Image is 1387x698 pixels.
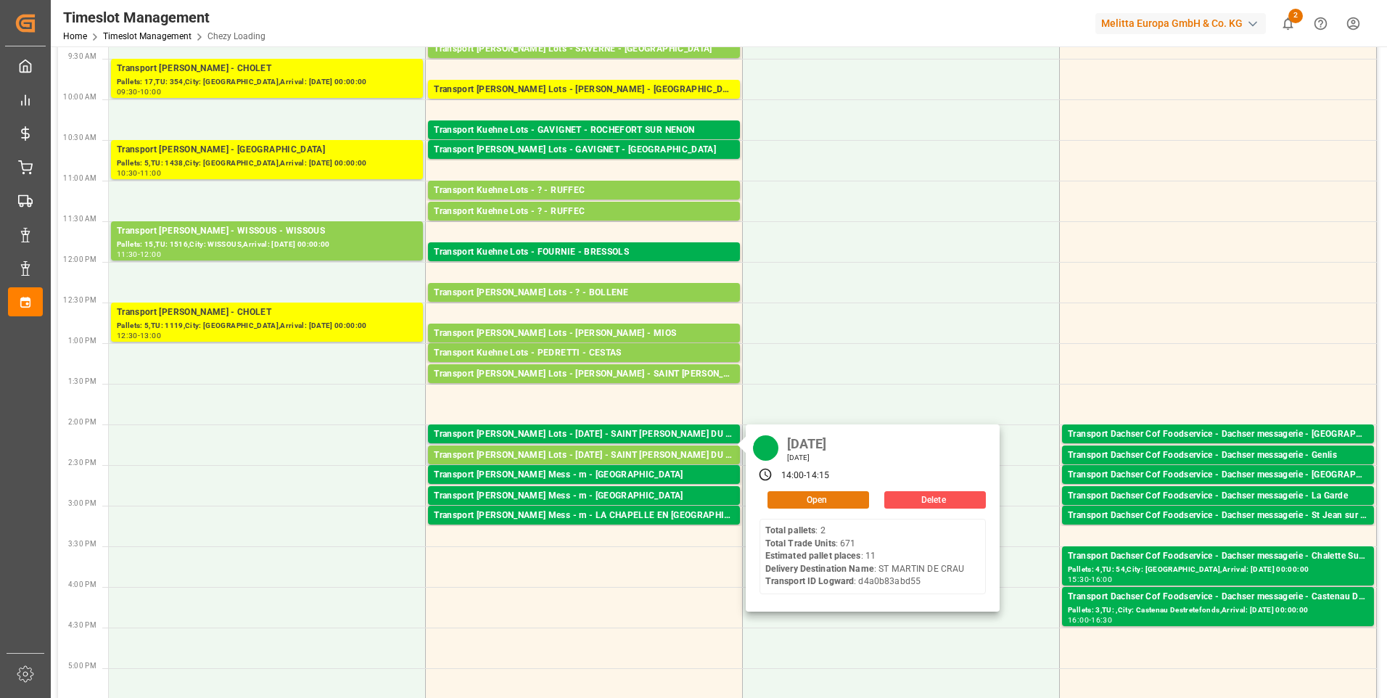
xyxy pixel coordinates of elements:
[140,251,161,258] div: 12:00
[434,463,734,475] div: Pallets: 3,TU: 716,City: [GEOGRAPHIC_DATA][PERSON_NAME],Arrival: [DATE] 00:00:00
[1068,523,1368,535] div: Pallets: 2,TU: 60,City: [GEOGRAPHIC_DATA][PERSON_NAME],Arrival: [DATE] 00:00:00
[63,215,96,223] span: 11:30 AM
[434,198,734,210] div: Pallets: 1,TU: 539,City: RUFFEC,Arrival: [DATE] 00:00:00
[434,143,734,157] div: Transport [PERSON_NAME] Lots - GAVIGNET - [GEOGRAPHIC_DATA]
[117,62,417,76] div: Transport [PERSON_NAME] - CHOLET
[63,7,266,28] div: Timeslot Management
[434,300,734,313] div: Pallets: 9,TU: 744,City: BOLLENE,Arrival: [DATE] 00:00:00
[765,525,816,535] b: Total pallets
[140,170,161,176] div: 11:00
[1089,576,1091,583] div: -
[434,341,734,353] div: Pallets: 2,TU: 98,City: MIOS,Arrival: [DATE] 00:00:00
[434,205,734,219] div: Transport Kuehne Lots - ? - RUFFEC
[68,540,96,548] span: 3:30 PM
[434,42,734,57] div: Transport [PERSON_NAME] Lots - SAVERNE - [GEOGRAPHIC_DATA]
[806,469,829,483] div: 14:15
[1068,483,1368,495] div: Pallets: 1,TU: 45,City: [GEOGRAPHIC_DATA],Arrival: [DATE] 00:00:00
[117,305,417,320] div: Transport [PERSON_NAME] - CHOLET
[434,509,734,523] div: Transport [PERSON_NAME] Mess - m - LA CHAPELLE EN [GEOGRAPHIC_DATA]
[1272,7,1304,40] button: show 2 new notifications
[434,483,734,495] div: Pallets: ,TU: 7,City: [GEOGRAPHIC_DATA],Arrival: [DATE] 00:00:00
[1304,7,1337,40] button: Help Center
[767,491,869,509] button: Open
[63,134,96,141] span: 10:30 AM
[68,459,96,467] span: 2:30 PM
[1068,509,1368,523] div: Transport Dachser Cof Foodservice - Dachser messagerie - St Jean sur Veyle
[1068,427,1368,442] div: Transport Dachser Cof Foodservice - Dachser messagerie - [GEOGRAPHIC_DATA]
[68,377,96,385] span: 1:30 PM
[1288,9,1303,23] span: 2
[140,89,161,95] div: 10:00
[1095,13,1266,34] div: Melitta Europa GmbH & Co. KG
[884,491,986,509] button: Delete
[138,170,140,176] div: -
[434,442,734,454] div: Pallets: 2,TU: 671,City: [GEOGRAPHIC_DATA][PERSON_NAME],Arrival: [DATE] 00:00:00
[434,448,734,463] div: Transport [PERSON_NAME] Lots - [DATE] - SAINT [PERSON_NAME] DU CRAU
[138,251,140,258] div: -
[434,286,734,300] div: Transport [PERSON_NAME] Lots - ? - BOLLENE
[117,157,417,170] div: Pallets: 5,TU: 1438,City: [GEOGRAPHIC_DATA],Arrival: [DATE] 00:00:00
[63,31,87,41] a: Home
[117,320,417,332] div: Pallets: 5,TU: 1119,City: [GEOGRAPHIC_DATA],Arrival: [DATE] 00:00:00
[1068,604,1368,617] div: Pallets: 3,TU: ,City: Castenau Destretefonds,Arrival: [DATE] 00:00:00
[1068,590,1368,604] div: Transport Dachser Cof Foodservice - Dachser messagerie - Castenau Destretefonds
[1068,617,1089,623] div: 16:00
[434,157,734,170] div: Pallets: 20,TU: 1032,City: [GEOGRAPHIC_DATA],Arrival: [DATE] 00:00:00
[138,89,140,95] div: -
[1068,489,1368,504] div: Transport Dachser Cof Foodservice - Dachser messagerie - La Garde
[68,337,96,345] span: 1:00 PM
[1068,468,1368,483] div: Transport Dachser Cof Foodservice - Dachser messagerie - [GEOGRAPHIC_DATA]
[434,382,734,394] div: Pallets: 11,TU: 261,City: [GEOGRAPHIC_DATA][PERSON_NAME],Arrival: [DATE] 00:00:00
[434,427,734,442] div: Transport [PERSON_NAME] Lots - [DATE] - SAINT [PERSON_NAME] DU CRAU
[68,418,96,426] span: 2:00 PM
[63,174,96,182] span: 11:00 AM
[434,523,734,535] div: Pallets: ,TU: 27,City: [GEOGRAPHIC_DATA],Arrival: [DATE] 00:00:00
[140,332,161,339] div: 13:00
[782,453,832,463] div: [DATE]
[68,662,96,670] span: 5:00 PM
[434,219,734,231] div: Pallets: 2,TU: 1039,City: RUFFEC,Arrival: [DATE] 00:00:00
[434,361,734,373] div: Pallets: 2,TU: 320,City: CESTAS,Arrival: [DATE] 00:00:00
[1089,617,1091,623] div: -
[1091,617,1112,623] div: 16:30
[434,346,734,361] div: Transport Kuehne Lots - PEDRETTI - CESTAS
[103,31,192,41] a: Timeslot Management
[434,327,734,341] div: Transport [PERSON_NAME] Lots - [PERSON_NAME] - MIOS
[1068,448,1368,463] div: Transport Dachser Cof Foodservice - Dachser messagerie - Genlis
[434,97,734,110] div: Pallets: ,TU: 448,City: [GEOGRAPHIC_DATA],Arrival: [DATE] 00:00:00
[1091,576,1112,583] div: 16:00
[765,576,855,586] b: Transport ID Logward
[434,468,734,483] div: Transport [PERSON_NAME] Mess - m - [GEOGRAPHIC_DATA]
[68,499,96,507] span: 3:00 PM
[1095,9,1272,37] button: Melitta Europa GmbH & Co. KG
[1068,442,1368,454] div: Pallets: ,TU: 106,City: [GEOGRAPHIC_DATA],Arrival: [DATE] 00:00:00
[117,332,138,339] div: 12:30
[765,538,836,549] b: Total Trade Units
[434,123,734,138] div: Transport Kuehne Lots - GAVIGNET - ROCHEFORT SUR NENON
[117,251,138,258] div: 11:30
[68,52,96,60] span: 9:30 AM
[68,580,96,588] span: 4:00 PM
[781,469,804,483] div: 14:00
[117,170,138,176] div: 10:30
[63,255,96,263] span: 12:00 PM
[765,525,965,588] div: : 2 : 671 : 11 : ST MARTIN DE CRAU : d4a0b83abd55
[63,296,96,304] span: 12:30 PM
[138,332,140,339] div: -
[117,143,417,157] div: Transport [PERSON_NAME] - [GEOGRAPHIC_DATA]
[1068,463,1368,475] div: Pallets: 2,TU: 28,City: [GEOGRAPHIC_DATA],Arrival: [DATE] 00:00:00
[1068,576,1089,583] div: 15:30
[434,489,734,504] div: Transport [PERSON_NAME] Mess - m - [GEOGRAPHIC_DATA]
[434,83,734,97] div: Transport [PERSON_NAME] Lots - [PERSON_NAME] - [GEOGRAPHIC_DATA]
[117,239,417,251] div: Pallets: 15,TU: 1516,City: WISSOUS,Arrival: [DATE] 00:00:00
[434,367,734,382] div: Transport [PERSON_NAME] Lots - [PERSON_NAME] - SAINT [PERSON_NAME] DU CRAU
[434,138,734,150] div: Pallets: 3,TU: 56,City: ROCHEFORT SUR NENON,Arrival: [DATE] 00:00:00
[434,184,734,198] div: Transport Kuehne Lots - ? - RUFFEC
[117,89,138,95] div: 09:30
[765,564,874,574] b: Delivery Destination Name
[117,224,417,239] div: Transport [PERSON_NAME] - WISSOUS - WISSOUS
[434,57,734,69] div: Pallets: ,TU: 56,City: [GEOGRAPHIC_DATA],Arrival: [DATE] 00:00:00
[68,621,96,629] span: 4:30 PM
[434,245,734,260] div: Transport Kuehne Lots - FOURNIE - BRESSOLS
[434,504,734,516] div: Pallets: ,TU: 60,City: [GEOGRAPHIC_DATA],Arrival: [DATE] 00:00:00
